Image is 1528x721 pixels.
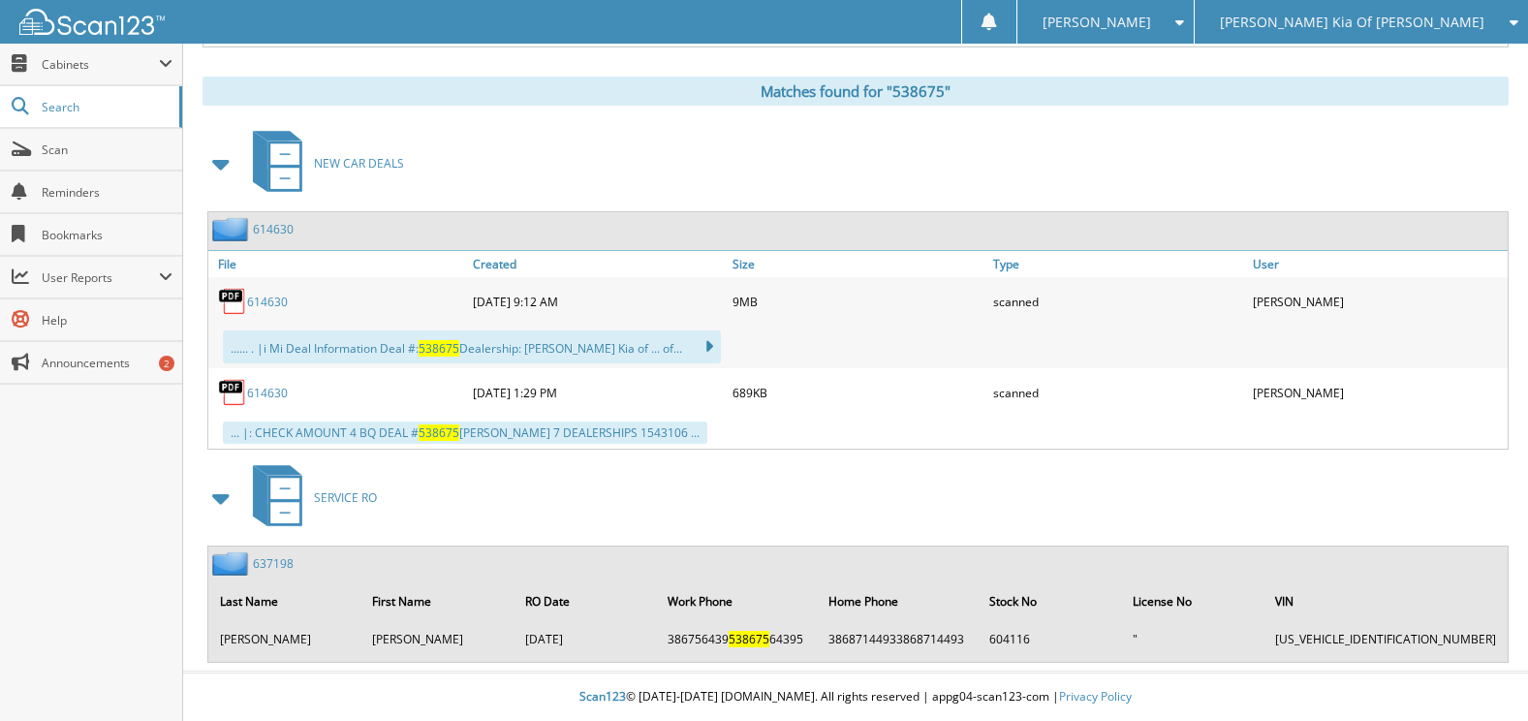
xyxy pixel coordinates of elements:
a: NEW CAR DEALS [241,125,404,202]
a: 637198 [253,555,294,572]
span: Bookmarks [42,227,172,243]
a: Privacy Policy [1059,688,1132,705]
img: folder2.png [212,551,253,576]
td: 604116 [980,623,1120,655]
iframe: Chat Widget [1431,628,1528,721]
div: [DATE] 9:12 AM [468,282,728,321]
a: User [1248,251,1508,277]
span: User Reports [42,269,159,286]
td: [PERSON_NAME] [362,623,513,655]
div: [PERSON_NAME] [1248,282,1508,321]
th: Last Name [210,581,360,621]
div: scanned [988,373,1248,412]
a: 614630 [247,294,288,310]
div: ...... . |i Mi Deal Information Deal #: Dealership: [PERSON_NAME] Kia of ... of... [223,330,721,363]
div: © [DATE]-[DATE] [DOMAIN_NAME]. All rights reserved | appg04-scan123-com | [183,674,1528,721]
span: Announcements [42,355,172,371]
td: 38687144933868714493 [819,623,978,655]
div: scanned [988,282,1248,321]
img: PDF.png [218,287,247,316]
span: Help [42,312,172,329]
img: folder2.png [212,217,253,241]
span: Scan [42,141,172,158]
th: Work Phone [658,581,817,621]
span: NEW CAR DEALS [314,155,404,172]
div: 689KB [728,373,987,412]
img: scan123-logo-white.svg [19,9,165,35]
span: 538675 [419,424,459,441]
div: Matches found for "538675" [203,77,1509,106]
span: Cabinets [42,56,159,73]
div: 2 [159,356,174,371]
span: Search [42,99,170,115]
th: Stock No [980,581,1120,621]
span: 538675 [729,631,769,647]
a: 614630 [253,221,294,237]
a: Size [728,251,987,277]
th: First Name [362,581,513,621]
div: 9MB [728,282,987,321]
td: 386756439 64395 [658,623,817,655]
a: Created [468,251,728,277]
span: SERVICE RO [314,489,377,506]
span: Reminders [42,184,172,201]
span: [PERSON_NAME] Kia Of [PERSON_NAME] [1220,16,1484,28]
span: 538675 [419,340,459,357]
th: License No [1123,581,1263,621]
td: " [1123,623,1263,655]
div: [PERSON_NAME] [1248,373,1508,412]
div: [DATE] 1:29 PM [468,373,728,412]
td: [DATE] [515,623,656,655]
span: [PERSON_NAME] [1043,16,1151,28]
span: Scan123 [579,688,626,705]
th: Home Phone [819,581,978,621]
td: [PERSON_NAME] [210,623,360,655]
div: ... |: CHECK AMOUNT 4 BQ DEAL # [PERSON_NAME] 7 DEALERSHIPS 1543106 ... [223,422,707,444]
a: File [208,251,468,277]
a: SERVICE RO [241,459,377,536]
td: [US_VEHICLE_IDENTIFICATION_NUMBER] [1265,623,1506,655]
a: Type [988,251,1248,277]
th: VIN [1265,581,1506,621]
img: PDF.png [218,378,247,407]
a: 614630 [247,385,288,401]
th: RO Date [515,581,656,621]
